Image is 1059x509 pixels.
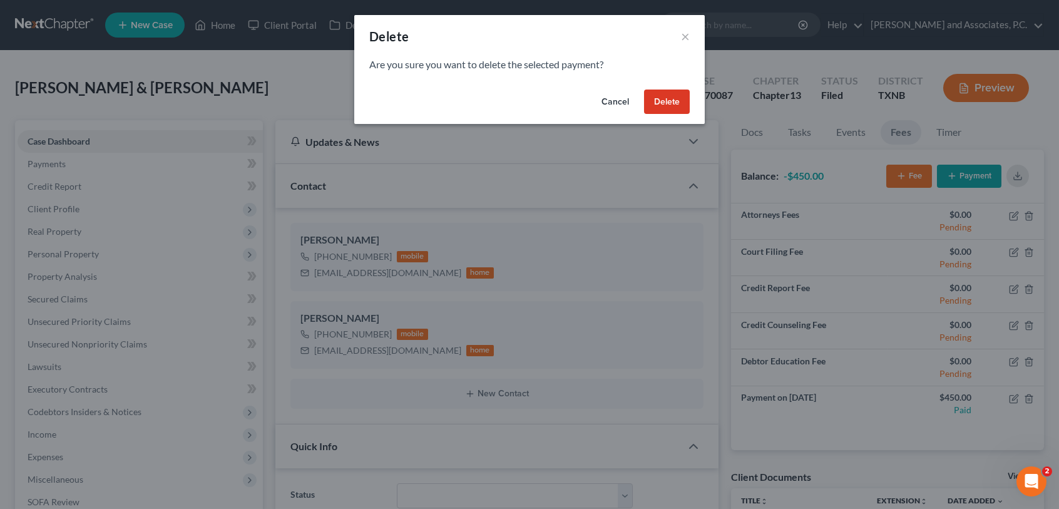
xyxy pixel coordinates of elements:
[681,29,690,44] button: ×
[644,90,690,115] button: Delete
[1016,466,1046,496] iframe: Intercom live chat
[591,90,639,115] button: Cancel
[369,58,690,72] p: Are you sure you want to delete the selected payment?
[369,28,409,45] div: Delete
[1042,466,1052,476] span: 2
